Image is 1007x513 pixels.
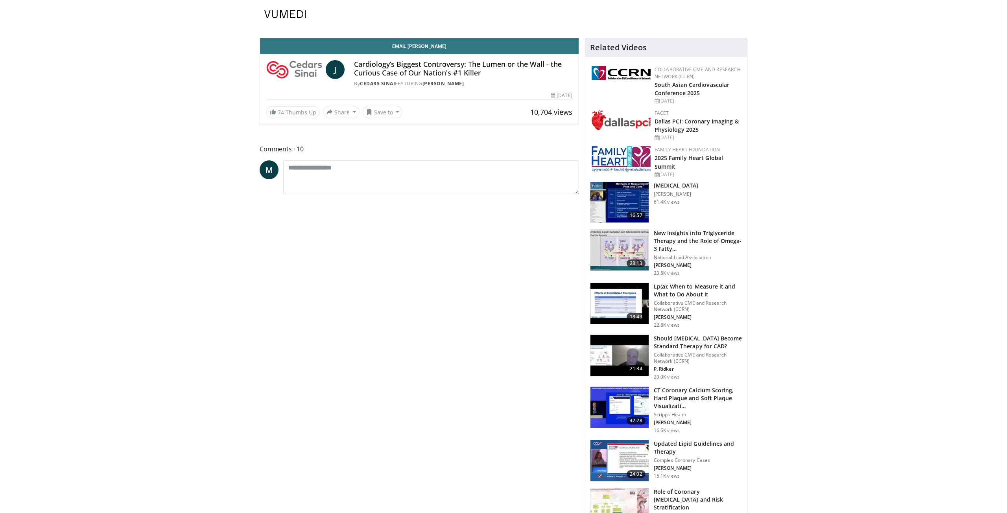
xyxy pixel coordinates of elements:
[590,386,742,434] a: 42:28 CT Coronary Calcium Scoring, Hard Plaque and Soft Plaque Visualizati… Scripps Health [PERSO...
[590,283,649,324] img: 7a20132b-96bf-405a-bedd-783937203c38.150x105_q85_crop-smart_upscale.jpg
[592,146,651,172] img: 96363db5-6b1b-407f-974b-715268b29f70.jpeg.150x105_q85_autocrop_double_scale_upscale_version-0.2.jpg
[654,412,742,418] p: Scripps Health
[590,283,742,328] a: 18:43 Lp(a): When to Measure it and What to Do About it Collaborative CME and Research Network (C...
[266,60,323,79] img: Cedars Sinai
[590,440,742,482] a: 24:02 Updated Lipid Guidelines and Therapy Complex Coronary Cases [PERSON_NAME] 15.1K views
[654,473,680,479] p: 15.1K views
[655,134,741,141] div: [DATE]
[654,182,699,189] h3: [MEDICAL_DATA]
[422,80,464,87] a: [PERSON_NAME]
[654,488,742,511] h3: Role of Coronary [MEDICAL_DATA] and Risk Stratification
[654,199,680,205] p: 61.4K views
[590,335,649,376] img: eb63832d-2f75-457d-8c1a-bbdc90eb409c.150x105_q85_crop-smart_upscale.jpg
[654,300,742,313] p: Collaborative CME and Research Network (CCRN)
[590,440,649,481] img: 77f671eb-9394-4acc-bc78-a9f077f94e00.150x105_q85_crop-smart_upscale.jpg
[260,160,278,179] a: M
[654,419,742,426] p: Matthew Budoff
[655,66,741,80] a: Collaborative CME and Research Network (CCRN)
[590,229,742,276] a: 28:13 New Insights into Triglyceride Therapy and the Role of Omega-3 Fatty… National Lipid Associ...
[590,182,649,223] img: a92b9a22-396b-4790-a2bb-5028b5f4e720.150x105_q85_crop-smart_upscale.jpg
[627,259,646,267] span: 28:13
[654,314,742,320] p: Michelle O'Donoghue
[363,106,403,118] button: Save to
[654,283,742,298] h3: Lp(a): When to Measure it and What to Do About it
[654,465,742,471] p: Icilma Fergus
[654,352,742,364] p: Collaborative CME and Research Network (CCRN)
[654,322,680,328] p: 22.8K views
[655,97,741,105] div: [DATE]
[354,80,572,87] div: By FEATURING
[278,108,284,116] span: 74
[654,440,742,456] h3: Updated Lipid Guidelines and Therapy
[655,154,723,170] a: 2025 Family Heart Global Summit
[655,118,739,133] a: Dallas PCI: Coronary Imaging & Physiology 2025
[266,106,320,118] a: 74 Thumbs Up
[655,81,730,97] a: South Asian Cardiovascular Conference 2025
[590,335,742,380] a: 21:34 Should [MEDICAL_DATA] Become Standard Therapy for CAD? Collaborative CME and Research Netwo...
[654,270,680,276] p: 23.5K views
[654,335,742,350] h3: Should [MEDICAL_DATA] Become Standard Therapy for CAD?
[627,417,646,425] span: 42:28
[654,427,680,434] p: 16.6K views
[264,10,306,18] img: VuMedi Logo
[590,387,649,428] img: 4ea3ec1a-320e-4f01-b4eb-a8bc26375e8f.150x105_q85_crop-smart_upscale.jpg
[260,144,579,154] span: Comments 10
[530,107,572,117] span: 10,704 views
[654,386,742,410] h3: CT Coronary Calcium Scoring, Hard Plaque and Soft Plaque Visualization: Where Are We At?
[590,182,742,223] a: 16:57 [MEDICAL_DATA] [PERSON_NAME] 61.4K views
[627,313,646,321] span: 18:43
[590,230,649,270] img: 45ea033d-f728-4586-a1ce-38957b05c09e.150x105_q85_crop-smart_upscale.jpg
[655,110,669,116] a: FACET
[326,60,345,79] a: J
[360,80,395,87] a: Cedars Sinai
[590,43,647,52] h4: Related Videos
[592,110,651,130] img: 939357b5-304e-4393-95de-08c51a3c5e2a.png.150x105_q85_autocrop_double_scale_upscale_version-0.2.png
[654,254,742,261] p: National Lipid Association
[627,470,646,478] span: 24:02
[354,60,572,77] h4: Cardiology’s Biggest Controversy: The Lumen or the Wall - the Curious Case of Our Nation's #1 Killer
[323,106,360,118] button: Share
[627,211,646,219] span: 16:57
[260,38,579,54] a: Email [PERSON_NAME]
[627,365,646,373] span: 21:34
[654,457,742,463] p: Complex Coronary Cases
[592,66,651,80] img: a04ee3ba-8487-4636-b0fb-5e8d268f3737.png.150x105_q85_autocrop_double_scale_upscale_version-0.2.png
[654,191,699,197] p: [PERSON_NAME]
[655,146,720,153] a: Family Heart Foundation
[654,262,742,268] p: R. Preston Mason
[655,171,741,178] div: [DATE]
[654,374,680,380] p: 20.0K views
[654,366,742,372] p: Paul Ridker
[654,229,742,253] h3: New Insights into Triglyceride Therapy and the Role of Omega-3 Fatty Acids in Reducing Cardiovasc...
[551,92,572,99] div: [DATE]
